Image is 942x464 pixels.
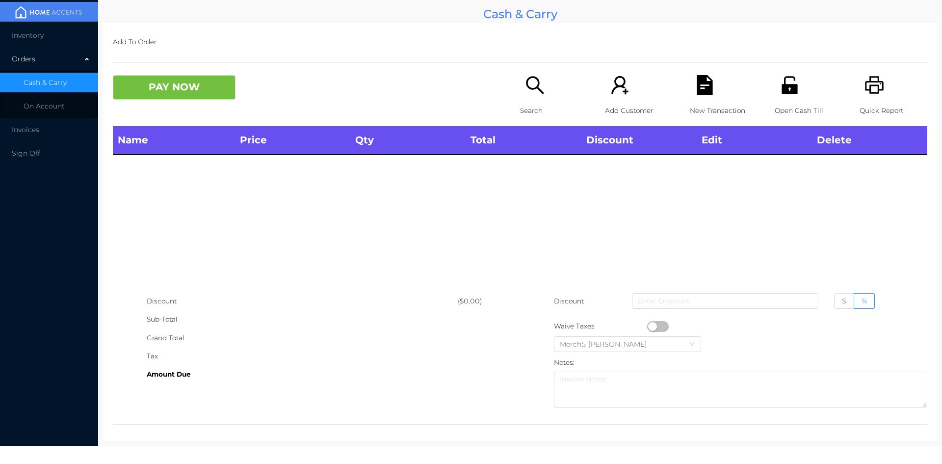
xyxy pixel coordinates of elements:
[842,297,846,305] span: $
[458,292,520,310] div: ($0.00)
[12,149,40,158] span: Sign Off
[812,126,927,155] th: Delete
[864,75,885,95] i: icon: printer
[581,126,697,155] th: Discount
[525,75,545,95] i: icon: search
[12,125,39,134] span: Invoices
[466,126,581,155] th: Total
[632,293,818,309] input: Enter Discount
[103,5,937,23] div: Cash & Carry
[695,75,715,95] i: icon: file-text
[12,5,85,20] img: mainBanner
[147,292,458,310] div: Discount
[147,365,458,383] div: Amount Due
[24,102,65,110] span: On Account
[780,75,800,95] i: icon: unlock
[147,329,458,347] div: Grand Total
[350,126,466,155] th: Qty
[775,102,842,120] p: Open Cash Till
[147,310,458,328] div: Sub-Total
[12,31,44,40] span: Inventory
[113,75,235,100] button: PAY NOW
[113,126,235,155] th: Name
[554,358,575,366] label: Notes:
[554,317,647,335] div: Waive Taxes
[560,337,656,352] div: Merch5 Lawrence
[690,102,758,120] p: New Transaction
[554,292,585,310] p: Discount
[860,102,927,120] p: Quick Report
[147,347,458,365] div: Tax
[862,297,867,305] span: %
[605,102,673,120] p: Add Customer
[610,75,630,95] i: icon: user-add
[24,78,67,87] span: Cash & Carry
[235,126,350,155] th: Price
[697,126,812,155] th: Edit
[113,33,927,51] p: Add To Order
[689,341,695,348] i: icon: down
[520,102,588,120] p: Search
